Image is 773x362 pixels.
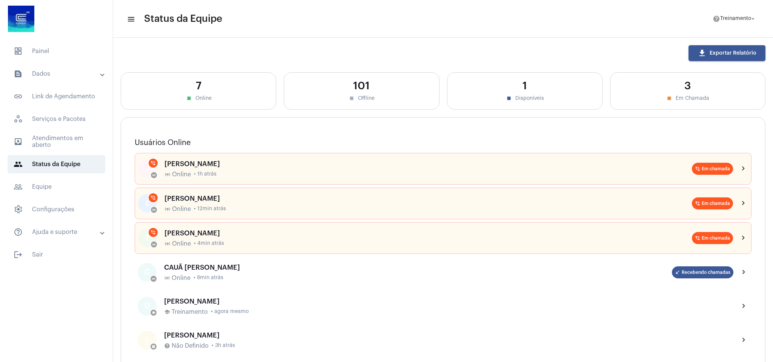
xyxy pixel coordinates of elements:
h3: Usuários Online [135,139,751,147]
mat-icon: stop [348,95,355,102]
mat-panel-title: Dados [14,69,101,78]
span: Atendimentos em aberto [8,133,105,151]
mat-icon: call_received [675,270,680,275]
button: Exportar Relatório [688,45,765,61]
span: • 3h atrás [212,343,235,348]
mat-icon: chevron_right [739,336,748,345]
mat-icon: sidenav icon [14,228,23,237]
mat-icon: sidenav icon [14,250,23,259]
mat-icon: stop [506,95,512,102]
mat-icon: online_prediction [152,277,155,281]
mat-icon: help [152,345,155,348]
mat-icon: chevron_right [739,164,748,173]
div: D [138,297,157,316]
div: T [138,229,157,247]
span: Serviços e Pacotes [8,110,105,128]
mat-expansion-panel-header: sidenav iconDados [5,65,113,83]
mat-icon: chevron_right [739,199,748,208]
mat-icon: online_prediction [164,171,171,177]
mat-chip: Em chamada [692,163,733,175]
span: Status da Equipe [8,155,105,173]
img: d4669ae0-8c07-2337-4f67-34b0df7f5ae4.jpeg [6,4,36,34]
mat-icon: download [698,49,707,58]
mat-icon: phone_in_talk [151,230,156,235]
div: [PERSON_NAME] [164,331,733,339]
span: Painel [8,42,105,60]
mat-icon: help [164,343,170,349]
div: C [138,263,157,282]
mat-icon: online_prediction [164,206,171,212]
span: • agora mesmo [211,309,249,315]
mat-icon: chevron_right [739,302,748,311]
mat-icon: online_prediction [164,275,170,281]
mat-icon: school [152,311,155,315]
div: 3 [618,80,758,92]
mat-chip: Em chamada [692,232,733,244]
mat-icon: phone_in_talk [695,166,700,171]
mat-icon: chevron_right [739,268,748,277]
mat-chip: Em chamada [692,197,733,209]
div: 7 [129,80,268,92]
span: • 12min atrás [194,206,226,212]
span: Online [172,206,191,212]
mat-icon: sidenav icon [127,15,134,24]
span: Online [172,275,191,281]
span: Link de Agendamento [8,87,105,105]
mat-icon: phone_in_talk [151,160,156,166]
div: [PERSON_NAME] [164,229,692,237]
span: Exportar Relatório [698,50,756,56]
mat-icon: sidenav icon [14,137,23,146]
mat-icon: stop [186,95,192,102]
div: CAUÃ [PERSON_NAME] [164,264,672,271]
mat-icon: sidenav icon [14,160,23,169]
span: • 1h atrás [194,171,217,177]
mat-icon: phone_in_talk [151,195,156,200]
mat-icon: school [164,309,170,315]
mat-icon: phone_in_talk [695,235,700,241]
span: Equipe [8,178,105,196]
span: Online [172,171,191,178]
button: Treinamento [708,11,761,26]
mat-icon: online_prediction [164,241,171,247]
mat-icon: online_prediction [152,208,156,212]
div: [PERSON_NAME] [164,160,692,168]
mat-icon: arrow_drop_down [750,15,756,22]
mat-expansion-panel-header: sidenav iconAjuda e suporte [5,223,113,241]
mat-icon: online_prediction [152,173,156,177]
div: [PERSON_NAME] [164,195,692,202]
div: Offline [292,95,431,102]
div: L [138,194,157,213]
span: Online [172,240,191,247]
span: sidenav icon [14,47,23,56]
div: [PERSON_NAME] [164,298,733,305]
span: sidenav icon [14,115,23,124]
span: Status da Equipe [144,13,222,25]
div: 101 [292,80,431,92]
mat-panel-title: Ajuda e suporte [14,228,101,237]
div: Online [129,95,268,102]
div: Em Chamada [618,95,758,102]
span: Treinamento [720,16,751,21]
span: Não Definido [172,342,209,349]
mat-icon: help [713,15,720,23]
mat-icon: phone_in_talk [695,201,700,206]
span: Treinamento [172,309,208,315]
span: • 4min atrás [194,241,224,246]
mat-icon: sidenav icon [14,92,23,101]
span: Sair [8,246,105,264]
div: E [138,331,157,350]
span: sidenav icon [14,205,23,214]
span: Configurações [8,200,105,218]
div: Disponíveis [455,95,595,102]
mat-chip: Recebendo chamadas [672,266,733,278]
div: 1 [455,80,595,92]
mat-icon: stop [666,95,673,102]
span: • 8min atrás [194,275,223,281]
mat-icon: chevron_right [739,234,748,243]
div: J [138,159,157,178]
mat-icon: sidenav icon [14,69,23,78]
mat-icon: sidenav icon [14,182,23,191]
mat-icon: online_prediction [152,243,156,246]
